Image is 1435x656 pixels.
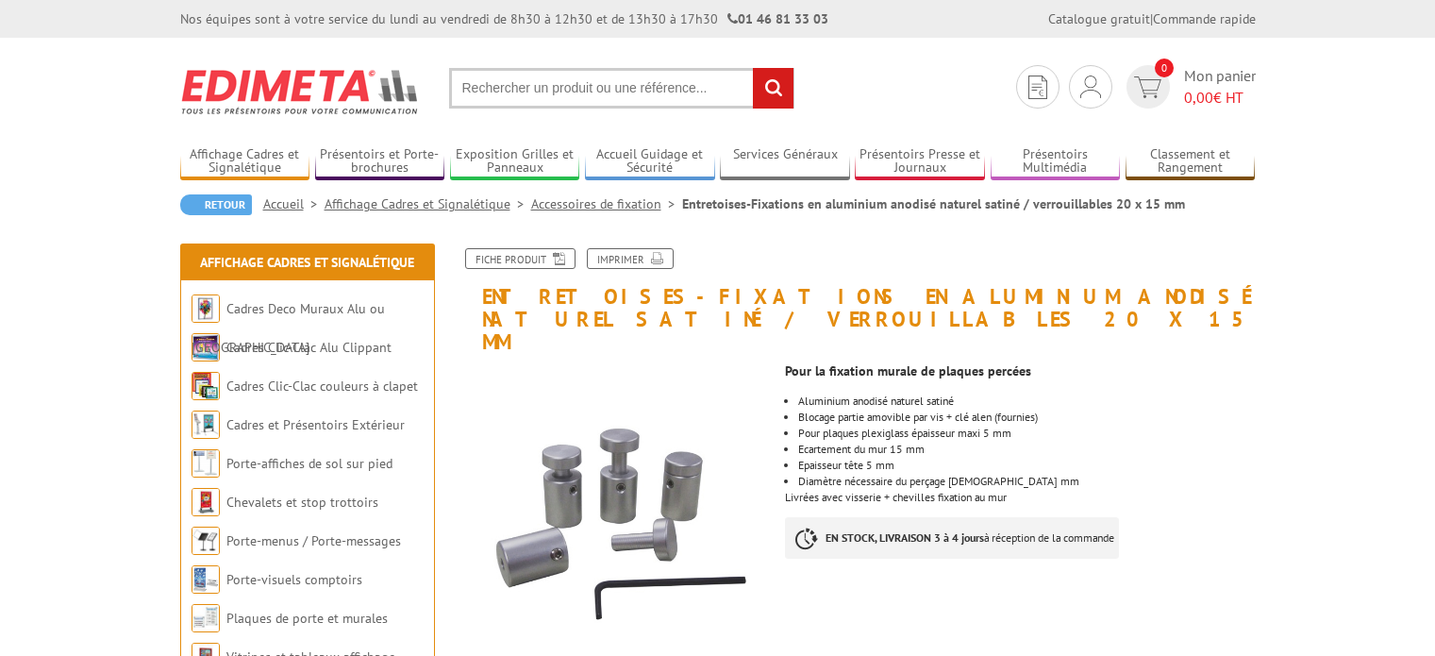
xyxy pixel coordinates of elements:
span: 0,00 [1184,88,1213,107]
li: Blocage partie amovible par vis + clé alen (fournies) [798,412,1255,423]
img: devis rapide [1080,76,1101,98]
img: Plaques de porte et murales [192,604,220,632]
li: Pour plaques plexiglass épaisseur maxi 5 mm [798,428,1255,439]
a: Accueil [263,195,325,212]
div: Livrées avec visserie + chevilles fixation au mur [785,354,1269,578]
li: Diamètre nécessaire du perçage [DEMOGRAPHIC_DATA] mm [798,476,1255,487]
a: Porte-menus / Porte-messages [226,532,401,549]
p: à réception de la commande [785,517,1119,559]
span: Mon panier [1184,65,1256,109]
a: devis rapide 0 Mon panier 0,00€ HT [1122,65,1256,109]
a: Accessoires de fixation [531,195,682,212]
a: Présentoirs Multimédia [991,146,1121,177]
a: Fiche produit [465,248,576,269]
a: Affichage Cadres et Signalétique [200,254,414,271]
img: Porte-menus / Porte-messages [192,527,220,555]
a: Cadres Deco Muraux Alu ou [GEOGRAPHIC_DATA] [192,300,385,356]
input: Rechercher un produit ou une référence... [449,68,794,109]
a: Commande rapide [1153,10,1256,27]
strong: EN STOCK, LIVRAISON 3 à 4 jours [826,530,984,545]
img: devis rapide [1134,76,1161,98]
a: Accueil Guidage et Sécurité [585,146,715,177]
strong: 01 46 81 33 03 [727,10,828,27]
a: Cadres et Présentoirs Extérieur [226,416,405,433]
div: Nos équipes sont à votre service du lundi au vendredi de 8h30 à 12h30 et de 13h30 à 17h30 [180,9,828,28]
li: Ecartement du mur 15 mm [798,444,1255,455]
img: Porte-affiches de sol sur pied [192,449,220,478]
strong: Pour la fixation murale de plaques percées [785,362,1031,379]
img: Chevalets et stop trottoirs [192,488,220,516]
li: Entretoises-Fixations en aluminium anodisé naturel satiné / verrouillables 20 x 15 mm [682,194,1185,213]
a: Exposition Grilles et Panneaux [450,146,580,177]
a: Retour [180,194,252,215]
div: | [1048,9,1256,28]
h1: Entretoises-Fixations en aluminium anodisé naturel satiné / verrouillables 20 x 15 mm [440,248,1270,354]
a: Plaques de porte et murales [226,610,388,627]
span: € HT [1184,87,1256,109]
span: 0 [1155,59,1174,77]
img: Cadres et Présentoirs Extérieur [192,411,220,439]
a: Affichage Cadres et Signalétique [325,195,531,212]
a: Classement et Rangement [1126,146,1256,177]
a: Présentoirs Presse et Journaux [855,146,985,177]
li: Aluminium anodisé naturel satiné [798,395,1255,407]
img: devis rapide [1028,76,1047,99]
a: Porte-affiches de sol sur pied [226,455,392,472]
a: Catalogue gratuit [1048,10,1150,27]
li: Epaisseur tête 5 mm [798,460,1255,471]
img: Porte-visuels comptoirs [192,565,220,594]
a: Porte-visuels comptoirs [226,571,362,588]
img: Cadres Deco Muraux Alu ou Bois [192,294,220,323]
a: Cadres Clic-Clac couleurs à clapet [226,378,418,395]
a: Cadres Clic-Clac Alu Clippant [226,339,392,356]
a: Affichage Cadres et Signalétique [180,146,310,177]
a: Imprimer [587,248,674,269]
img: Cadres Clic-Clac couleurs à clapet [192,372,220,400]
img: Edimeta [180,57,421,126]
a: Chevalets et stop trottoirs [226,494,378,511]
a: Services Généraux [720,146,850,177]
a: Présentoirs et Porte-brochures [315,146,445,177]
input: rechercher [753,68,793,109]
